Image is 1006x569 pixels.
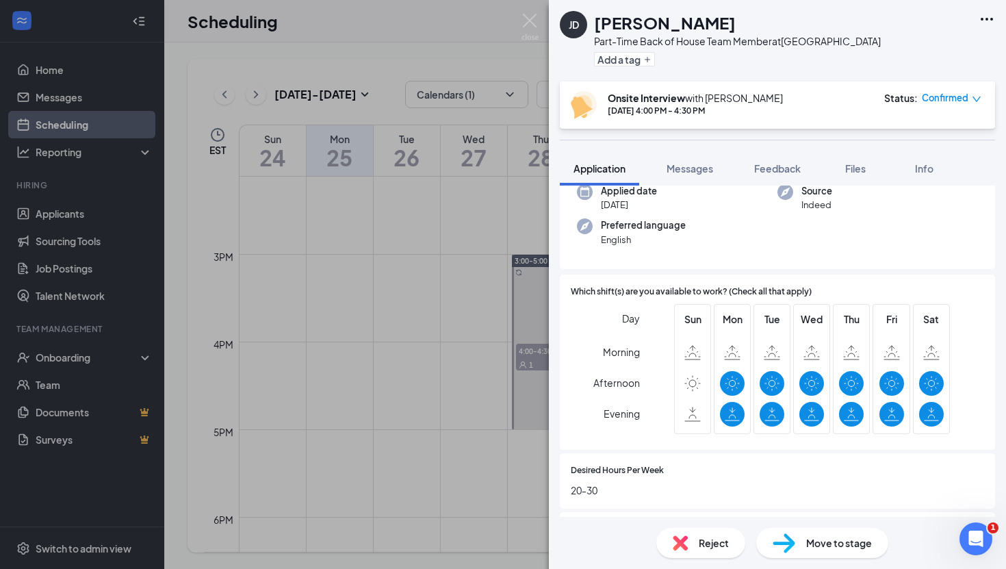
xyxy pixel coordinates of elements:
[699,535,729,551] span: Reject
[884,91,918,105] div: Status :
[839,312,864,327] span: Thu
[594,52,655,66] button: PlusAdd a tag
[972,94,981,104] span: down
[801,198,832,212] span: Indeed
[593,370,640,395] span: Afternoon
[959,522,992,555] iframe: Intercom live chat
[622,311,640,326] span: Day
[601,198,657,212] span: [DATE]
[801,184,832,198] span: Source
[601,218,686,232] span: Preferred language
[667,162,713,175] span: Messages
[608,92,685,104] b: Onsite Interview
[845,162,866,175] span: Files
[569,18,579,31] div: JD
[601,184,657,198] span: Applied date
[979,11,995,27] svg: Ellipses
[919,312,944,327] span: Sat
[603,340,640,364] span: Morning
[571,286,812,299] span: Which shift(s) are you available to work? (Check all that apply)
[760,312,784,327] span: Tue
[601,233,686,246] span: English
[608,105,783,116] div: [DATE] 4:00 PM - 4:30 PM
[799,312,824,327] span: Wed
[806,535,872,551] span: Move to stage
[608,91,783,105] div: with [PERSON_NAME]
[604,401,640,426] span: Evening
[680,312,705,327] span: Sun
[594,34,881,48] div: Part-Time Back of House Team Member at [GEOGRAPHIC_DATA]
[879,312,904,327] span: Fri
[643,55,652,64] svg: Plus
[720,312,745,327] span: Mon
[571,464,664,477] span: Desired Hours Per Week
[573,162,625,175] span: Application
[922,91,968,105] span: Confirmed
[988,522,998,533] span: 1
[594,11,736,34] h1: [PERSON_NAME]
[754,162,801,175] span: Feedback
[915,162,933,175] span: Info
[571,483,984,498] span: 20-30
